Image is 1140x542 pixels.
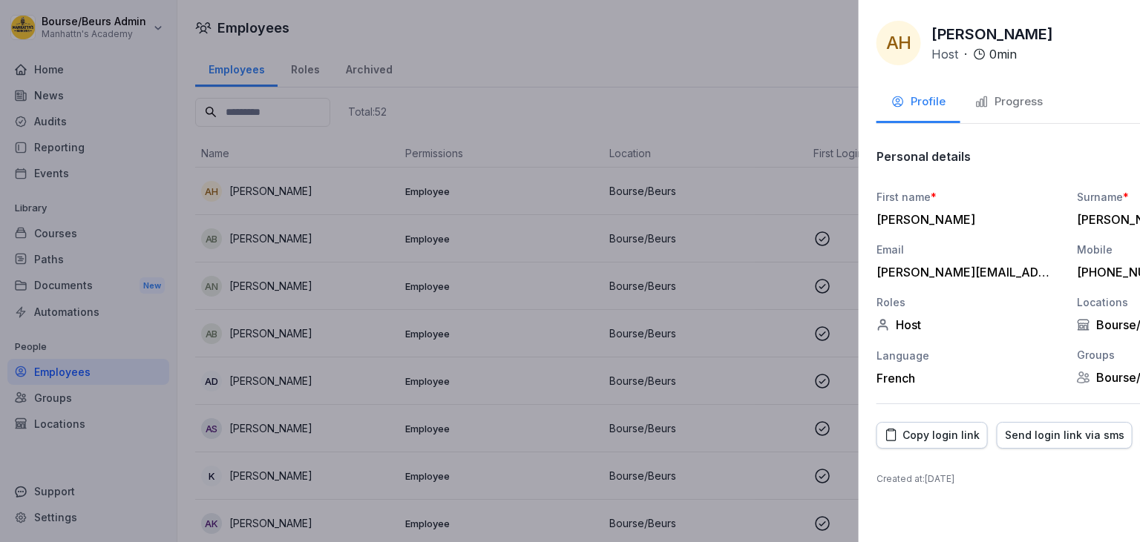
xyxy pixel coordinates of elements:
p: Host [931,45,958,63]
button: Copy login link [877,422,988,449]
div: Email [877,242,1062,257]
p: [PERSON_NAME] [931,23,1053,45]
button: Progress [960,83,1058,123]
div: Roles [877,294,1062,310]
div: Profile [891,93,946,110]
button: Send login link via sms [997,422,1133,449]
p: 0 min [989,45,1017,63]
p: Personal details [877,149,971,164]
div: French [877,371,1062,386]
div: First name [877,189,1062,205]
div: Send login link via sms [1005,427,1124,443]
button: Profile [877,83,960,123]
div: ah [877,21,921,65]
div: · [931,45,1017,63]
div: [PERSON_NAME][EMAIL_ADDRESS][DOMAIN_NAME] [877,265,1055,280]
div: Language [877,348,1062,363]
div: Progress [975,93,1043,110]
div: [PERSON_NAME] [877,212,1055,227]
div: Host [877,317,1062,332]
div: Copy login link [885,427,980,443]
